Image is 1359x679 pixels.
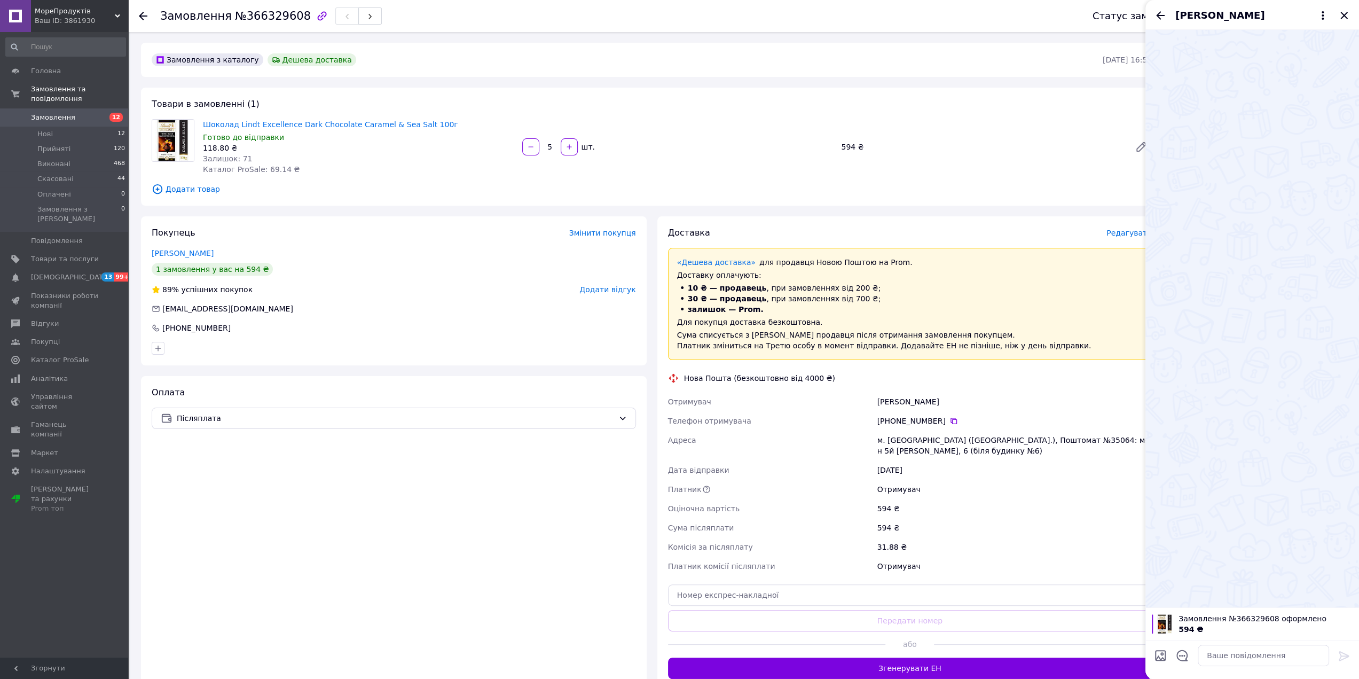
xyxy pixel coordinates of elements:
[837,139,1126,154] div: 594 ₴
[160,10,232,22] span: Замовлення
[668,562,775,571] span: Платник комісії післяплати
[688,294,767,303] span: 30 ₴ — продавець
[677,293,1143,304] li: , при замовленнях від 700 ₴;
[31,448,58,458] span: Маркет
[5,37,126,57] input: Пошук
[31,66,61,76] span: Головна
[1103,56,1152,64] time: [DATE] 16:50
[875,518,1154,537] div: 594 ₴
[31,420,99,439] span: Гаманець компанії
[139,11,147,21] div: Повернутися назад
[668,584,1152,606] input: Номер експрес-накладної
[681,373,838,384] div: Нова Пошта (безкоштовно від 4000 ₴)
[1106,229,1152,237] span: Редагувати
[114,272,131,282] span: 99+
[885,639,934,650] span: або
[569,229,636,237] span: Змінити покупця
[117,129,125,139] span: 12
[37,129,53,139] span: Нові
[677,317,1143,327] div: Для покупця доставка безкоштовна.
[37,144,70,154] span: Прийняті
[875,461,1154,480] div: [DATE]
[203,133,284,142] span: Готово до відправки
[668,417,751,425] span: Телефон отримувача
[875,537,1154,557] div: 31.88 ₴
[31,355,89,365] span: Каталог ProSale
[31,485,99,514] span: [PERSON_NAME] та рахунки
[688,305,764,314] span: залишок — Prom.
[677,330,1143,351] div: Сума списується з [PERSON_NAME] продавця після отримання замовлення покупцем. Платник зміниться н...
[152,228,195,238] span: Покупець
[579,285,635,294] span: Додати відгук
[152,284,253,295] div: успішних покупок
[114,144,125,154] span: 120
[203,154,252,163] span: Залишок: 71
[37,205,121,224] span: Замовлення з [PERSON_NAME]
[152,120,194,161] img: Шоколад Lindt Excellence Dark Chocolate Caramel & Sea Salt 100г
[668,397,711,406] span: Отримувач
[875,480,1154,499] div: Отримувач
[109,113,123,122] span: 12
[1154,9,1167,22] button: Назад
[177,412,614,424] span: Післяплата
[31,504,99,513] div: Prom топ
[203,143,514,153] div: 118.80 ₴
[1175,9,1264,22] span: [PERSON_NAME]
[31,236,83,246] span: Повідомлення
[152,249,214,257] a: [PERSON_NAME]
[31,113,75,122] span: Замовлення
[677,257,1143,268] div: для продавця Новою Поштою на Prom.
[688,284,767,292] span: 10 ₴ — продавець
[579,142,596,152] div: шт.
[1093,11,1191,21] div: Статус замовлення
[875,557,1154,576] div: Отримувач
[677,258,756,267] a: «Дешева доставка»
[31,392,99,411] span: Управління сайтом
[1130,136,1152,158] a: Редагувати
[31,254,99,264] span: Товари та послуги
[668,658,1152,679] button: Згенерувати ЕН
[668,524,734,532] span: Сума післяплати
[668,543,753,551] span: Комісія за післяплату
[152,99,260,109] span: Товари в замовленні (1)
[35,16,128,26] div: Ваш ID: 3861930
[31,319,59,329] span: Відгуки
[875,431,1154,461] div: м. [GEOGRAPHIC_DATA] ([GEOGRAPHIC_DATA].), Поштомат №35064: м-н 5й [PERSON_NAME], 6 (біля будинку...
[668,466,729,474] span: Дата відправки
[668,228,710,238] span: Доставка
[31,291,99,310] span: Показники роботи компанії
[668,436,696,444] span: Адреса
[1155,614,1174,634] img: 6349470196_w100_h100_shokolad-lindt-excellence.jpg
[152,53,263,66] div: Замовлення з каталогу
[31,272,110,282] span: [DEMOGRAPHIC_DATA]
[37,159,70,169] span: Виконані
[152,387,185,397] span: Оплата
[161,323,232,333] div: [PHONE_NUMBER]
[121,205,125,224] span: 0
[1175,9,1329,22] button: [PERSON_NAME]
[668,485,702,494] span: Платник
[31,374,68,384] span: Аналітика
[31,84,128,104] span: Замовлення та повідомлення
[37,190,71,199] span: Оплачені
[1179,613,1353,624] span: Замовлення №366329608 оформлено
[203,120,458,129] a: Шоколад Lindt Excellence Dark Chocolate Caramel & Sea Salt 100г
[677,270,1143,280] div: Доставку оплачують:
[677,283,1143,293] li: , при замовленнях від 200 ₴;
[875,392,1154,411] div: [PERSON_NAME]
[268,53,356,66] div: Дешева доставка
[875,499,1154,518] div: 594 ₴
[235,10,311,22] span: №366329608
[877,416,1152,426] div: [PHONE_NUMBER]
[162,305,293,313] span: [EMAIL_ADDRESS][DOMAIN_NAME]
[1175,649,1189,662] button: Відкрити шаблони відповідей
[35,6,115,16] span: МореПродуктів
[31,337,60,347] span: Покупці
[1338,9,1350,22] button: Закрити
[114,159,125,169] span: 468
[1179,625,1203,634] span: 594 ₴
[101,272,114,282] span: 13
[668,504,740,513] span: Оціночна вартість
[203,165,300,174] span: Каталог ProSale: 69.14 ₴
[152,183,1152,195] span: Додати товар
